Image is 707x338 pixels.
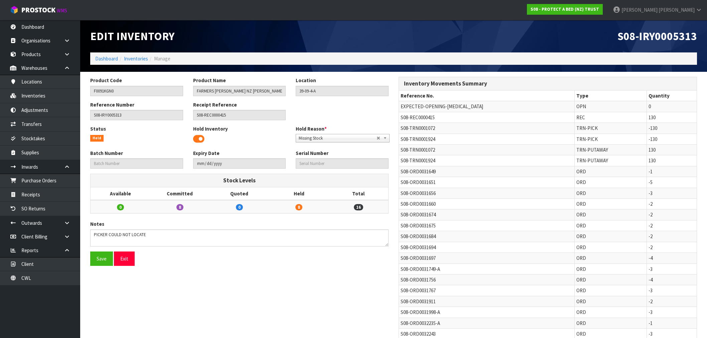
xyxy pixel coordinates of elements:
label: Product Code [90,77,122,84]
label: Reference Number [90,101,134,108]
span: -3 [649,309,653,315]
th: Reference No. [399,91,574,101]
span: 130 [649,114,656,121]
span: OPN [576,103,586,110]
small: WMS [57,7,67,14]
span: -2 [649,298,653,305]
span: ORD [576,168,586,175]
span: ORD [576,211,586,218]
label: Hold Inventory [193,125,228,132]
span: S08-IRY0005313 [617,29,697,43]
span: TRN-PUTAWAY [576,147,608,153]
span: 8 [295,204,302,210]
span: S08-ORD0031911 [401,298,436,305]
span: ORD [576,320,586,326]
span: ORD [576,222,586,229]
span: Manage [154,55,170,62]
span: S08-REC0000415 [401,114,435,121]
span: 130 [649,157,656,164]
th: Quantity [647,91,697,101]
th: Type [574,91,647,101]
span: -4 [649,277,653,283]
input: Serial Number [296,158,389,169]
span: S08-ORD0031675 [401,222,436,229]
span: ORD [576,277,586,283]
input: Location [296,86,389,96]
span: S08-TRN0001072 [401,125,435,131]
span: -130 [649,125,657,131]
input: Batch Number [90,158,183,169]
span: 16 [354,204,363,210]
span: -2 [649,201,653,207]
span: -4 [649,255,653,261]
label: Batch Number [90,150,123,157]
span: -2 [649,244,653,250]
span: -3 [649,190,653,196]
span: -3 [649,287,653,294]
input: Product Name [193,86,286,96]
span: ProStock [21,6,55,14]
span: 0 [649,103,651,110]
button: Exit [114,251,135,266]
span: Held [90,135,104,142]
span: 0 [236,204,243,210]
span: S08-ORD0031697 [401,255,436,261]
a: S08 - PROTECT A BED (NZ) TRUST [527,4,603,15]
th: Available [91,187,150,200]
span: S08-ORD0031649 [401,168,436,175]
span: ORD [576,201,586,207]
img: cube-alt.png [10,6,18,14]
span: S08-ORD0031684 [401,233,436,239]
span: ORD [576,331,586,337]
span: 8 [176,204,183,210]
label: Notes [90,220,104,227]
span: TRN-PICK [576,136,598,142]
label: Hold Reason [296,125,327,132]
span: TRN-PICK [576,125,598,131]
span: 0 [117,204,124,210]
span: REC [576,114,585,121]
span: S08-ORD0031767 [401,287,436,294]
span: Edit Inventory [90,29,174,43]
span: ORD [576,266,586,272]
span: S08-ORD0032243 [401,331,436,337]
span: S08-ORD0031674 [401,211,436,218]
span: TRN-PUTAWAY [576,157,608,164]
label: Serial Number [296,150,328,157]
span: ORD [576,233,586,239]
span: S08-ORD0031694 [401,244,436,250]
button: Save [90,251,113,266]
span: -1 [649,168,653,175]
th: Total [329,187,388,200]
span: S08-TRN0001072 [401,147,435,153]
span: -3 [649,266,653,272]
span: -3 [649,331,653,337]
span: ORD [576,190,586,196]
input: Receipt Reference [193,110,286,120]
label: Receipt Reference [193,101,237,108]
span: ORD [576,298,586,305]
span: -2 [649,211,653,218]
span: -2 [649,233,653,239]
h3: Inventory Movements Summary [404,80,692,87]
th: Committed [150,187,209,200]
span: -2 [649,222,653,229]
a: Dashboard [95,55,118,62]
label: Product Name [193,77,226,84]
label: Expiry Date [193,150,220,157]
span: EXPECTED-OPENING-[MEDICAL_DATA] [401,103,483,110]
span: S08-ORD0032235-A [401,320,440,326]
input: Product Code [90,86,183,96]
span: [PERSON_NAME] [659,7,695,13]
span: [PERSON_NAME] [621,7,658,13]
span: S08-ORD0031749-A [401,266,440,272]
h3: Stock Levels [96,177,383,184]
label: Status [90,125,106,132]
span: S08-ORD0031651 [401,179,436,185]
span: ORD [576,244,586,250]
span: Missing Stock [299,134,377,142]
span: ORD [576,255,586,261]
span: S08-ORD0031656 [401,190,436,196]
th: Held [269,187,329,200]
span: 130 [649,147,656,153]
